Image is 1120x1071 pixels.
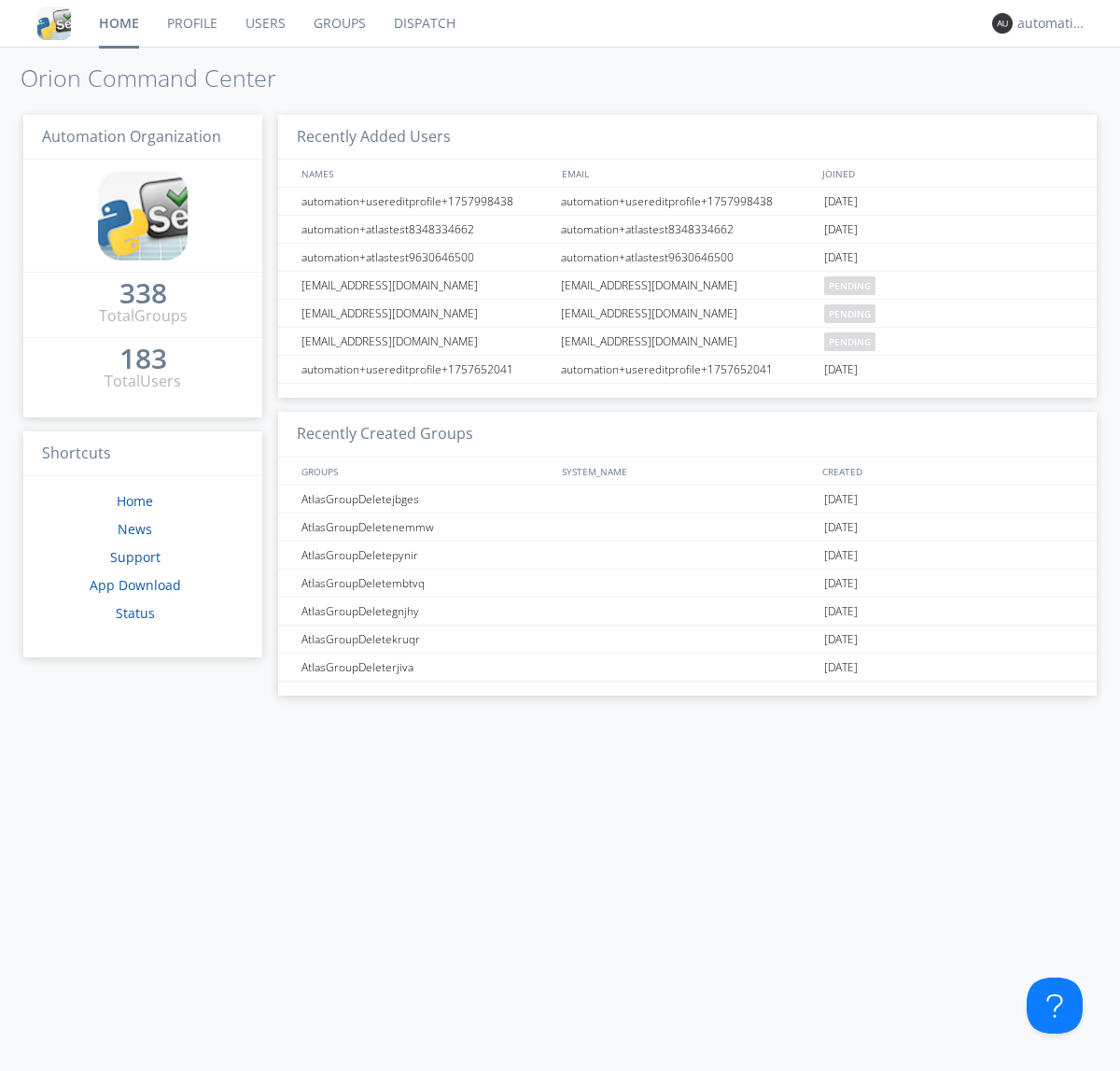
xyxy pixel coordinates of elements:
span: pending [824,304,875,323]
div: [EMAIL_ADDRESS][DOMAIN_NAME] [556,300,819,327]
span: [DATE] [824,626,858,654]
div: EMAIL [557,160,818,187]
div: [EMAIL_ADDRESS][DOMAIN_NAME] [556,328,819,355]
a: AtlasGroupDeletepynir[DATE] [278,542,1097,570]
div: [EMAIL_ADDRESS][DOMAIN_NAME] [556,272,819,299]
div: automation+atlastest9630646500 [297,244,555,271]
a: AtlasGroupDeletembtvq[DATE] [278,570,1097,598]
span: [DATE] [824,570,858,598]
a: 338 [119,284,167,305]
div: 183 [119,349,167,368]
a: News [118,520,152,538]
div: [EMAIL_ADDRESS][DOMAIN_NAME] [297,300,555,327]
a: Status [116,604,155,622]
span: [DATE] [824,514,858,542]
span: pending [824,332,875,351]
span: [DATE] [824,216,858,244]
div: 338 [119,284,167,303]
a: App Download [90,576,181,594]
span: [DATE] [824,598,858,626]
div: NAMES [297,160,553,187]
a: [EMAIL_ADDRESS][DOMAIN_NAME][EMAIL_ADDRESS][DOMAIN_NAME]pending [278,272,1097,300]
a: 183 [119,349,167,371]
span: pending [824,276,875,295]
div: AtlasGroupDeletekruqr [297,626,555,653]
div: AtlasGroupDeletepynir [297,542,555,569]
div: automation+usereditprofile+1757652041 [556,356,819,383]
div: GROUPS [297,458,553,485]
a: [EMAIL_ADDRESS][DOMAIN_NAME][EMAIL_ADDRESS][DOMAIN_NAME]pending [278,328,1097,356]
iframe: Toggle Customer Support [1027,978,1083,1034]
a: automation+atlastest8348334662automation+atlastest8348334662[DATE] [278,216,1097,244]
a: AtlasGroupDeleterjiva[DATE] [278,654,1097,682]
div: AtlasGroupDeleterjiva [297,654,555,681]
a: automation+usereditprofile+1757652041automation+usereditprofile+1757652041[DATE] [278,356,1097,384]
div: [EMAIL_ADDRESS][DOMAIN_NAME] [297,272,555,299]
div: Total Users [105,371,181,392]
span: [DATE] [824,188,858,216]
div: AtlasGroupDeletembtvq [297,570,555,597]
div: AtlasGroupDeletejbges [297,486,555,513]
div: automation+atlas0018 [1017,14,1087,33]
span: [DATE] [824,486,858,514]
a: Support [110,548,161,566]
span: [DATE] [824,356,858,384]
a: AtlasGroupDeletenemmw[DATE] [278,514,1097,542]
a: automation+atlastest9630646500automation+atlastest9630646500[DATE] [278,244,1097,272]
span: [DATE] [824,244,858,272]
div: automation+usereditprofile+1757652041 [297,356,555,383]
a: Home [117,492,153,510]
span: [DATE] [824,542,858,570]
div: AtlasGroupDeletenemmw [297,514,555,541]
a: AtlasGroupDeletekruqr[DATE] [278,626,1097,654]
div: Total Groups [99,305,188,327]
span: Automation Organization [42,126,221,147]
div: automation+atlastest9630646500 [556,244,819,271]
div: automation+atlastest8348334662 [556,216,819,243]
a: [EMAIL_ADDRESS][DOMAIN_NAME][EMAIL_ADDRESS][DOMAIN_NAME]pending [278,300,1097,328]
div: [EMAIL_ADDRESS][DOMAIN_NAME] [297,328,555,355]
a: automation+usereditprofile+1757998438automation+usereditprofile+1757998438[DATE] [278,188,1097,216]
div: automation+atlastest8348334662 [297,216,555,243]
span: [DATE] [824,654,858,682]
div: AtlasGroupDeletegnjhy [297,598,555,625]
h3: Recently Added Users [278,115,1097,161]
a: AtlasGroupDeletegnjhy[DATE] [278,598,1097,626]
div: CREATED [818,458,1079,485]
a: AtlasGroupDeletejbges[DATE] [278,486,1097,514]
img: cddb5a64eb264b2086981ab96f4c1ba7 [37,7,71,40]
img: cddb5a64eb264b2086981ab96f4c1ba7 [98,171,188,261]
img: 373638.png [992,13,1013,34]
h3: Recently Created Groups [278,412,1097,458]
h3: Shortcuts [23,431,262,477]
div: automation+usereditprofile+1757998438 [297,188,555,215]
div: automation+usereditprofile+1757998438 [556,188,819,215]
div: SYSTEM_NAME [557,458,818,485]
div: JOINED [818,160,1079,187]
